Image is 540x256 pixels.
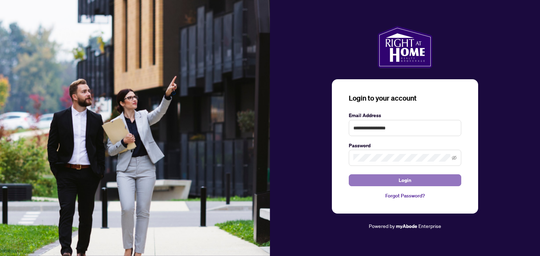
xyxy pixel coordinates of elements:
img: ma-logo [378,26,432,68]
span: eye-invisible [452,155,457,160]
button: Login [349,174,461,186]
h3: Login to your account [349,93,461,103]
span: Powered by [369,223,395,229]
label: Email Address [349,112,461,119]
span: Enterprise [418,223,441,229]
label: Password [349,142,461,149]
span: Login [399,175,411,186]
a: myAbode [396,222,417,230]
a: Forgot Password? [349,192,461,200]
